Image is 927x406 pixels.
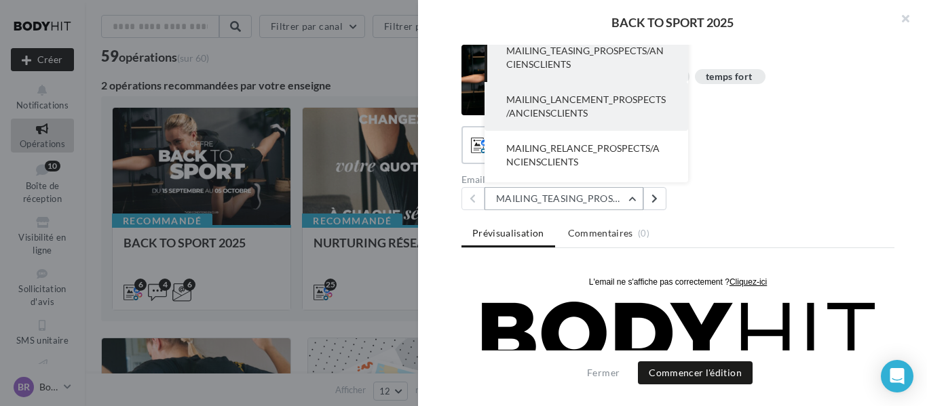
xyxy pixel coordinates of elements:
[485,33,688,82] button: MAILING_TEASING_PROSPECTS/ANCIENSCLIENTS
[706,72,753,82] div: temps fort
[581,57,884,69] div: Non renseignée
[581,45,884,54] div: Description
[485,131,688,180] button: MAILING_RELANCE_PROSPECTS/ANCIENSCLIENTS
[638,361,753,384] button: Commencer l'édition
[506,94,666,119] span: MAILING_LANCEMENT_PROSPECTS/ANCIENSCLIENTS
[128,7,268,17] span: L'email ne s'affiche pas correctement ?
[440,16,905,28] div: BACK TO SPORT 2025
[506,142,660,167] span: MAILING_RELANCE_PROSPECTS/ANCIENSCLIENTS
[20,31,413,96] img: Logo_Body_Hit_Seul_BLACK.png
[485,82,688,131] button: MAILING_LANCEMENT_PROSPECTS/ANCIENSCLIENTS
[461,175,673,184] div: Email
[582,365,625,381] button: Fermer
[881,360,913,392] div: Open Intercom Messenger
[485,187,643,210] button: MAILING_TEASING_PROSPECTS/ANCIENSCLIENTS
[568,226,633,240] span: Commentaires
[506,45,664,70] span: MAILING_TEASING_PROSPECTS/ANCIENSCLIENTS
[268,7,305,17] a: Cliquez-ici
[638,228,649,239] span: (0)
